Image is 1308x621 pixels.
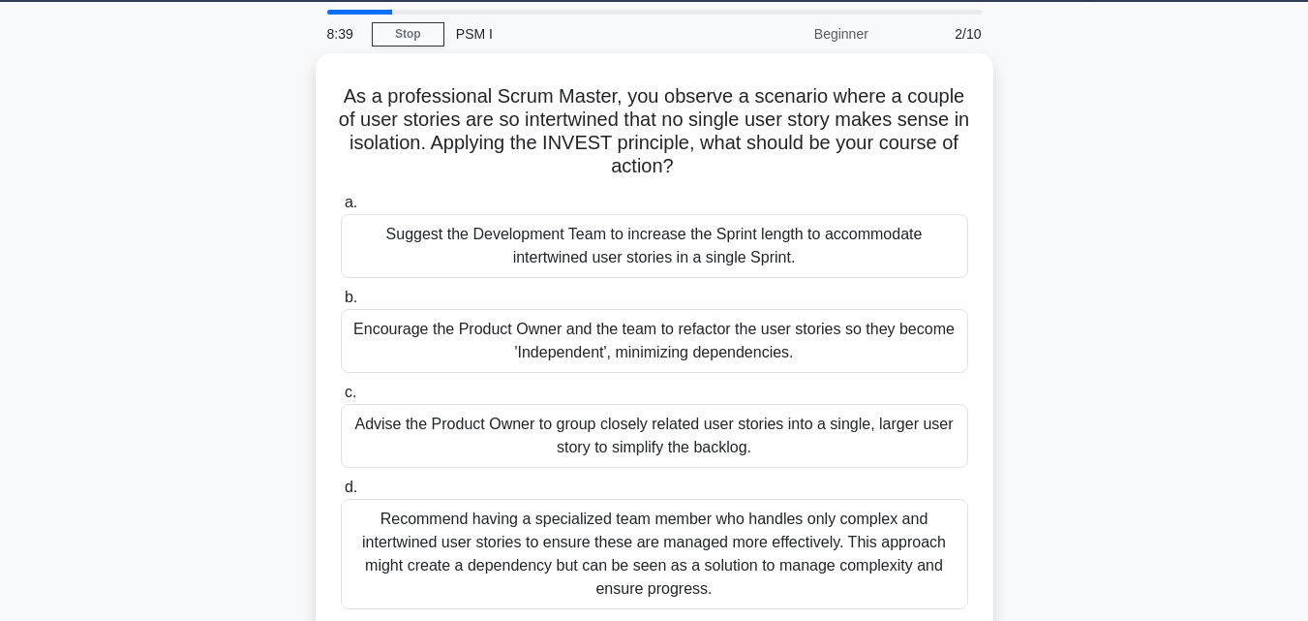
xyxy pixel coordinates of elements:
[341,214,968,278] div: Suggest the Development Team to increase the Sprint length to accommodate intertwined user storie...
[345,289,357,305] span: b.
[711,15,880,53] div: Beginner
[880,15,993,53] div: 2/10
[345,479,357,495] span: d.
[444,15,711,53] div: PSM I
[345,384,356,400] span: c.
[345,194,357,210] span: a.
[339,84,970,179] h5: As a professional Scrum Master, you observe a scenario where a couple of user stories are so inte...
[341,309,968,373] div: Encourage the Product Owner and the team to refactor the user stories so they become 'Independent...
[341,404,968,468] div: Advise the Product Owner to group closely related user stories into a single, larger user story t...
[316,15,372,53] div: 8:39
[341,499,968,609] div: Recommend having a specialized team member who handles only complex and intertwined user stories ...
[372,22,444,47] a: Stop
